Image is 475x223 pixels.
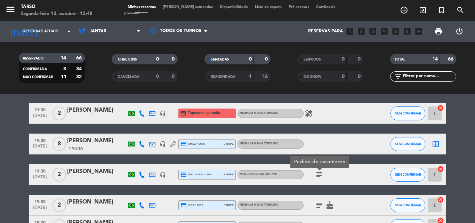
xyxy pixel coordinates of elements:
[90,29,106,34] span: Jantar
[63,66,66,71] strong: 3
[160,172,166,178] i: headset_mic
[61,56,66,61] strong: 14
[391,27,400,36] i: looks_5
[437,104,444,111] i: cancel
[380,27,389,36] i: looks_4
[211,75,235,79] span: REAGENDADA
[449,21,470,42] div: LOG OUT
[160,110,166,117] i: headset_mic
[76,66,83,71] strong: 34
[76,74,83,79] strong: 32
[156,57,159,62] strong: 0
[31,113,49,121] span: [DATE]
[414,27,423,36] i: add_box
[456,6,465,14] i: search
[156,74,159,79] strong: 0
[53,168,66,182] span: 2
[67,198,126,207] div: [PERSON_NAME]
[391,168,425,182] button: SEM CONFIRMAR
[240,112,279,114] span: Nenhum menu atribuído
[31,197,49,205] span: 19:30
[342,57,345,62] strong: 0
[5,4,16,15] i: menu
[224,142,234,146] span: stripe
[437,166,444,173] i: cancel
[21,10,92,17] div: Segunda-feira 13. outubro - 12:48
[394,58,405,61] span: TOTAL
[67,136,126,145] div: [PERSON_NAME]
[391,198,425,212] button: SEM CONFIRMAR
[395,173,421,176] span: SEM CONFIRMAR
[265,57,269,62] strong: 0
[23,75,53,79] span: NÃO CONFIRMAR
[419,6,427,14] i: exit_to_app
[434,27,443,35] span: print
[395,203,421,207] span: SEM CONFIRMAR
[172,57,176,62] strong: 0
[240,204,279,206] span: Nenhum menu atribuído
[21,3,92,10] div: Tarso
[240,173,277,176] span: Menu Essencial
[240,142,279,145] span: Nenhum menu atribuído
[249,74,252,79] strong: 1
[180,141,205,147] span: amex * 2005
[23,57,43,60] span: RESERVADO
[315,170,323,179] i: subject
[124,5,159,9] span: Minhas reservas
[315,201,323,209] i: subject
[391,137,425,151] button: SEM CONFIRMAR
[69,146,83,151] span: 1 Visita
[400,6,408,14] i: add_circle_outline
[249,57,252,62] strong: 0
[402,73,456,80] input: Filtrar por nome...
[357,27,366,36] i: looks_two
[31,205,49,213] span: [DATE]
[31,144,49,152] span: [DATE]
[118,58,137,61] span: CHECK INS
[53,106,66,120] span: 2
[437,6,446,14] i: turned_in_not
[216,5,251,9] span: Disponibilidade
[160,141,166,147] i: headset_mic
[345,27,354,36] i: looks_one
[53,198,66,212] span: 2
[394,72,402,81] i: filter_list
[159,5,216,9] span: [PERSON_NAME] semeadas
[342,74,345,79] strong: 0
[5,24,42,39] i: [DATE]
[31,136,49,144] span: 19:00
[31,167,49,175] span: 19:30
[188,110,220,116] span: Esperando garantia
[368,27,377,36] i: looks_3
[325,201,334,209] i: cake
[391,106,425,120] button: SEM CONFIRMAR
[180,141,187,147] i: credit_card
[118,75,139,79] span: CANCELADA
[180,202,187,208] i: credit_card
[124,5,336,15] span: Cartões de presente
[172,74,176,79] strong: 0
[308,29,343,34] span: Reservas para
[61,74,66,79] strong: 11
[432,140,440,148] i: border_all
[294,158,346,166] div: Pedido de casamento
[262,74,269,79] strong: 16
[67,106,126,115] div: [PERSON_NAME]
[437,196,444,203] i: cancel
[180,202,203,208] span: visa * 8275
[67,167,126,176] div: [PERSON_NAME]
[403,27,412,36] i: looks_6
[304,58,321,61] span: SERVIDOS
[395,111,421,115] span: SEM CONFIRMAR
[76,56,83,61] strong: 66
[31,175,49,183] span: [DATE]
[53,137,66,151] span: 8
[448,57,455,62] strong: 66
[395,142,421,146] span: SEM CONFIRMAR
[23,28,58,34] span: Reservas atuais
[65,27,73,35] i: arrow_drop_down
[455,27,464,35] i: power_settings_new
[180,110,186,117] i: credit_card
[285,5,313,9] span: Pré-acessos
[358,57,362,62] strong: 0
